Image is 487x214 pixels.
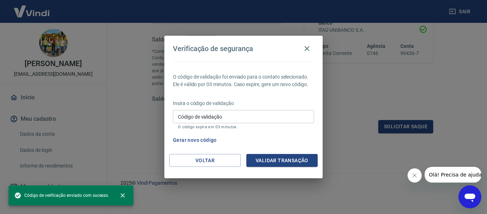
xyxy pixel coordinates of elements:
[173,44,253,53] h4: Verificação de segurança
[170,134,220,147] button: Gerar novo código
[173,73,314,88] p: O código de validação foi enviado para o contato selecionado. Ele é válido por 03 minutos. Caso e...
[173,100,314,107] p: Insira o código de validação
[14,192,109,199] span: Código de verificação enviado com sucesso.
[246,154,318,167] button: Validar transação
[407,168,422,183] iframe: Fechar mensagem
[169,154,241,167] button: Voltar
[4,5,60,11] span: Olá! Precisa de ajuda?
[178,125,309,129] p: O código expira em 03 minutos.
[425,167,481,183] iframe: Mensagem da empresa
[458,185,481,208] iframe: Botão para abrir a janela de mensagens
[115,188,130,203] button: close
